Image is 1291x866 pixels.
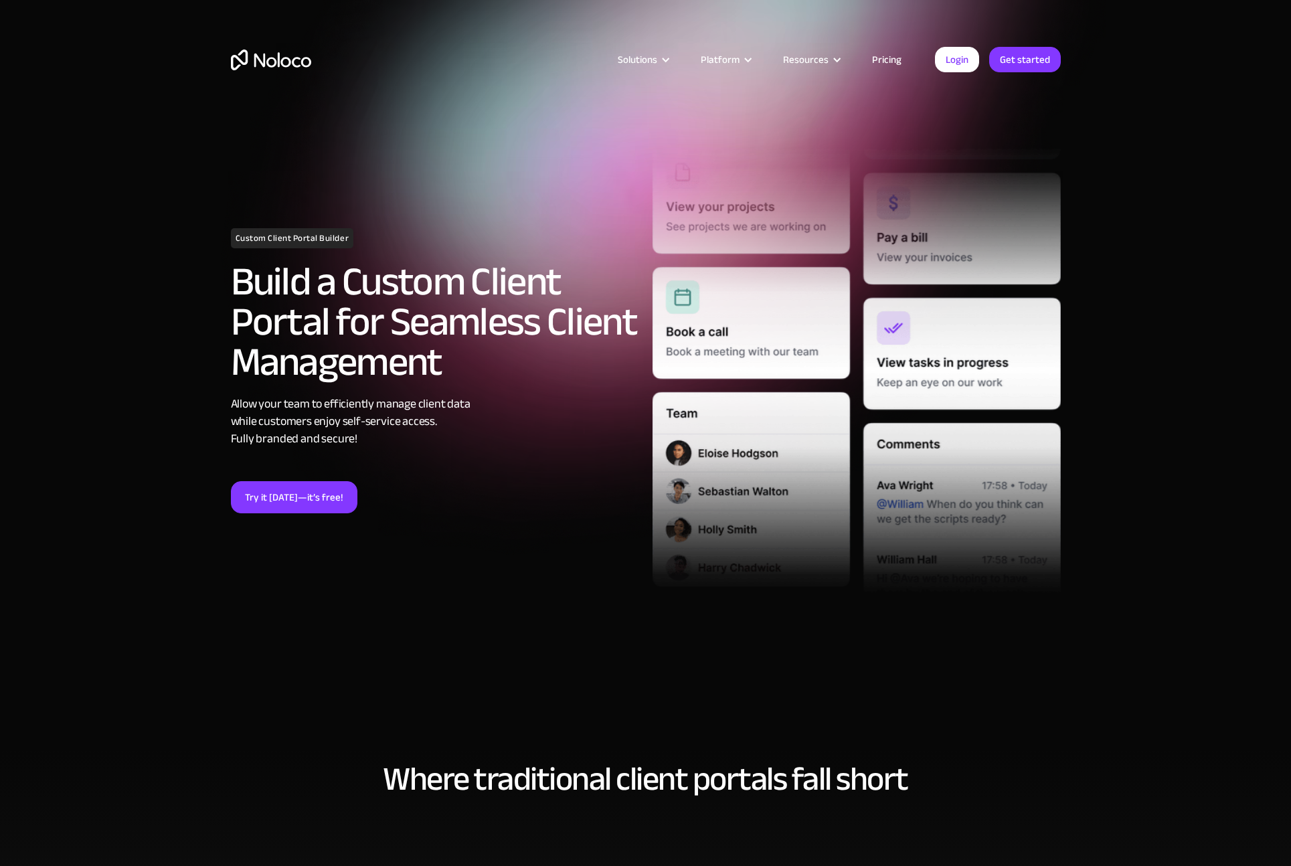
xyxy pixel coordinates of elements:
[935,47,979,72] a: Login
[989,47,1061,72] a: Get started
[618,51,657,68] div: Solutions
[231,262,639,382] h2: Build a Custom Client Portal for Seamless Client Management
[601,51,684,68] div: Solutions
[684,51,766,68] div: Platform
[855,51,918,68] a: Pricing
[231,481,357,513] a: Try it [DATE]—it’s free!
[766,51,855,68] div: Resources
[231,761,1061,797] h2: Where traditional client portals fall short
[701,51,740,68] div: Platform
[231,396,639,448] div: Allow your team to efficiently manage client data while customers enjoy self-service access. Full...
[231,228,354,248] h1: Custom Client Portal Builder
[231,50,311,70] a: home
[783,51,829,68] div: Resources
